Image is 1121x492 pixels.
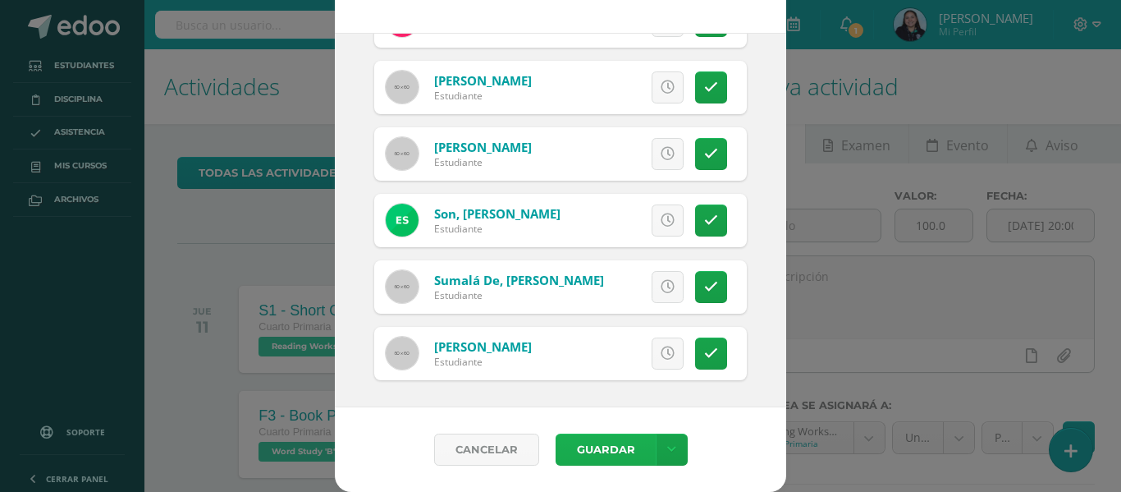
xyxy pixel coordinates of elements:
a: [PERSON_NAME] [434,139,532,155]
a: Sumalá de, [PERSON_NAME] [434,272,604,288]
button: Guardar [556,434,656,466]
a: Cancelar [434,434,539,466]
img: 60x60 [386,270,419,303]
a: Son, [PERSON_NAME] [434,205,560,222]
a: [PERSON_NAME] [434,338,532,355]
div: Estudiante [434,89,532,103]
div: Estudiante [434,355,532,369]
a: [PERSON_NAME] [434,72,532,89]
img: 60x60 [386,337,419,370]
div: Estudiante [434,288,604,302]
img: 2c626e9e8295077f0cb3d26dc92d4b22.png [386,204,419,237]
div: Estudiante [434,222,560,236]
img: 60x60 [386,71,419,103]
div: Estudiante [434,155,532,169]
img: 60x60 [386,137,419,170]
